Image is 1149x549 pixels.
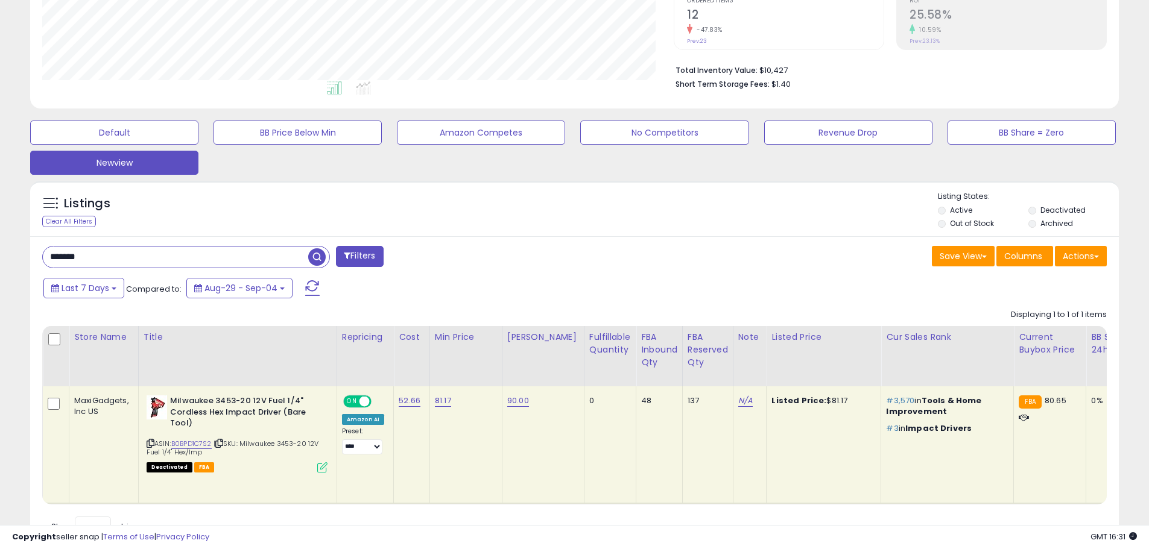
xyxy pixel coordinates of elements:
div: 0% [1091,395,1131,406]
div: MaxiGadgets, Inc US [74,395,129,417]
label: Archived [1040,218,1073,228]
div: seller snap | | [12,532,209,543]
p: Listing States: [938,191,1119,202]
span: | SKU: Milwaukee 3453-20 12V Fuel 1/4" Hex/Imp [147,439,319,457]
span: Last 7 Days [62,282,109,294]
span: Aug-29 - Sep-04 [204,282,277,294]
span: 80.65 [1045,395,1066,406]
small: -47.83% [692,25,723,34]
label: Active [950,205,972,215]
img: 41O4jkww1LL._SL40_.jpg [147,395,167,419]
span: Show: entries [51,521,138,532]
button: Filters [336,246,383,267]
a: Privacy Policy [156,531,209,542]
a: Terms of Use [103,531,154,542]
div: Store Name [74,331,133,344]
div: 137 [688,395,724,406]
label: Deactivated [1040,205,1086,215]
b: Milwaukee 3453-20 12V Fuel 1/4" Cordless Hex Impact Driver (Bare Tool) [170,395,317,432]
span: All listings that are unavailable for purchase on Amazon for any reason other than out-of-stock [147,462,192,472]
span: Compared to: [126,283,182,295]
span: Columns [1004,250,1042,262]
button: BB Share = Zero [948,121,1116,145]
span: 2025-09-12 16:31 GMT [1090,531,1137,542]
small: Prev: 23 [687,37,707,45]
div: Amazon AI [342,414,384,425]
button: Aug-29 - Sep-04 [186,278,293,298]
div: Cur Sales Rank [886,331,1008,344]
div: 0 [589,395,627,406]
div: Note [738,331,762,344]
button: Amazon Competes [397,121,565,145]
label: Out of Stock [950,218,994,228]
div: FBA inbound Qty [641,331,677,369]
button: Newview [30,151,198,175]
button: Columns [996,246,1053,266]
a: 81.17 [435,395,451,407]
div: BB Share 24h. [1091,331,1135,356]
a: 90.00 [507,395,529,407]
div: Cost [399,331,425,344]
span: #3,570 [886,395,914,406]
div: Displaying 1 to 1 of 1 items [1011,309,1107,321]
span: Tools & Home Improvement [886,395,981,417]
button: Last 7 Days [43,278,124,298]
div: Current Buybox Price [1019,331,1081,356]
li: $10,427 [676,62,1098,77]
div: [PERSON_NAME] [507,331,579,344]
span: ON [344,397,359,407]
span: FBA [194,462,215,472]
span: OFF [370,397,389,407]
button: BB Price Below Min [214,121,382,145]
a: B0BPD1C7S2 [171,439,212,449]
button: Actions [1055,246,1107,266]
a: N/A [738,395,753,407]
b: Short Term Storage Fees: [676,79,770,89]
button: Default [30,121,198,145]
div: $81.17 [771,395,872,406]
div: Clear All Filters [42,216,96,227]
h2: 25.58% [910,8,1106,24]
span: Impact Drivers [905,422,972,434]
h2: 12 [687,8,884,24]
div: Preset: [342,427,384,454]
button: Revenue Drop [764,121,932,145]
h5: Listings [64,195,110,212]
div: 48 [641,395,673,406]
b: Total Inventory Value: [676,65,758,75]
span: #3 [886,422,898,434]
button: No Competitors [580,121,749,145]
div: Listed Price [771,331,876,344]
div: Repricing [342,331,388,344]
p: in [886,423,1004,434]
small: Prev: 23.13% [910,37,940,45]
div: Title [144,331,332,344]
div: Fulfillable Quantity [589,331,631,356]
small: FBA [1019,395,1041,409]
span: $1.40 [771,78,791,90]
strong: Copyright [12,531,56,542]
div: ASIN: [147,395,328,471]
p: in [886,395,1004,417]
div: FBA Reserved Qty [688,331,728,369]
div: Min Price [435,331,497,344]
button: Save View [932,246,995,266]
b: Listed Price: [771,395,826,406]
small: 10.59% [915,25,941,34]
a: 52.66 [399,395,420,407]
